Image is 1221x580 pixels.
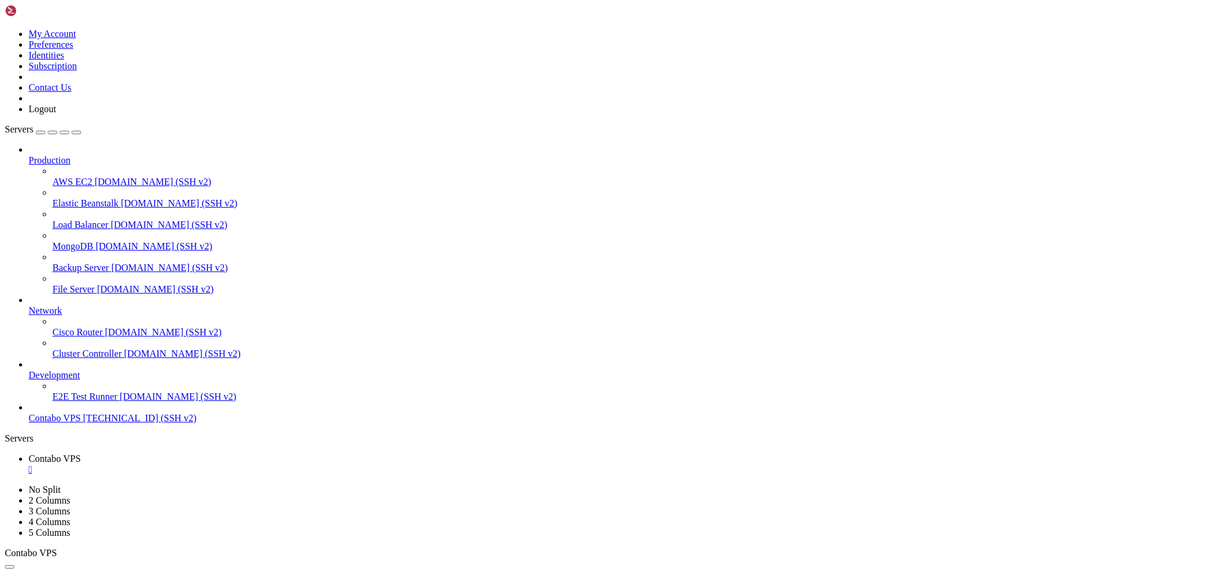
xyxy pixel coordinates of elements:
[52,177,1216,187] a: AWS EC2 [DOMAIN_NAME] (SSH v2)
[52,381,1216,402] li: E2E Test Runner [DOMAIN_NAME] (SSH v2)
[52,177,92,187] span: AWS EC2
[52,348,122,359] span: Cluster Controller
[29,527,70,538] a: 5 Columns
[29,29,76,39] a: My Account
[5,124,81,134] a: Servers
[29,464,1216,475] a: 
[29,295,1216,359] li: Network
[52,241,93,251] span: MongoDB
[29,413,1216,424] a: Contabo VPS [TECHNICAL_ID] (SSH v2)
[52,220,1216,230] a: Load Balancer [DOMAIN_NAME] (SSH v2)
[52,338,1216,359] li: Cluster Controller [DOMAIN_NAME] (SSH v2)
[29,370,1216,381] a: Development
[83,413,196,423] span: [TECHNICAL_ID] (SSH v2)
[52,391,117,402] span: E2E Test Runner
[5,5,73,17] img: Shellngn
[105,327,222,337] span: [DOMAIN_NAME] (SSH v2)
[52,166,1216,187] li: AWS EC2 [DOMAIN_NAME] (SSH v2)
[52,327,103,337] span: Cisco Router
[29,144,1216,295] li: Production
[52,198,1216,209] a: Elastic Beanstalk [DOMAIN_NAME] (SSH v2)
[111,220,228,230] span: [DOMAIN_NAME] (SSH v2)
[95,241,212,251] span: [DOMAIN_NAME] (SSH v2)
[29,485,61,495] a: No Split
[29,155,1216,166] a: Production
[52,198,119,208] span: Elastic Beanstalk
[29,413,80,423] span: Contabo VPS
[29,453,80,464] span: Contabo VPS
[52,284,95,294] span: File Server
[29,50,64,60] a: Identities
[29,104,56,114] a: Logout
[29,495,70,505] a: 2 Columns
[29,82,72,92] a: Contact Us
[29,39,73,50] a: Preferences
[111,263,228,273] span: [DOMAIN_NAME] (SSH v2)
[29,306,62,316] span: Network
[52,187,1216,209] li: Elastic Beanstalk [DOMAIN_NAME] (SSH v2)
[29,402,1216,424] li: Contabo VPS [TECHNICAL_ID] (SSH v2)
[52,209,1216,230] li: Load Balancer [DOMAIN_NAME] (SSH v2)
[121,198,238,208] span: [DOMAIN_NAME] (SSH v2)
[52,391,1216,402] a: E2E Test Runner [DOMAIN_NAME] (SSH v2)
[52,263,109,273] span: Backup Server
[52,273,1216,295] li: File Server [DOMAIN_NAME] (SSH v2)
[52,220,109,230] span: Load Balancer
[5,124,33,134] span: Servers
[52,348,1216,359] a: Cluster Controller [DOMAIN_NAME] (SSH v2)
[52,241,1216,252] a: MongoDB [DOMAIN_NAME] (SSH v2)
[120,391,237,402] span: [DOMAIN_NAME] (SSH v2)
[5,548,57,558] span: Contabo VPS
[52,252,1216,273] li: Backup Server [DOMAIN_NAME] (SSH v2)
[52,327,1216,338] a: Cisco Router [DOMAIN_NAME] (SSH v2)
[52,263,1216,273] a: Backup Server [DOMAIN_NAME] (SSH v2)
[29,453,1216,475] a: Contabo VPS
[97,284,214,294] span: [DOMAIN_NAME] (SSH v2)
[5,433,1216,444] div: Servers
[29,506,70,516] a: 3 Columns
[124,348,241,359] span: [DOMAIN_NAME] (SSH v2)
[52,230,1216,252] li: MongoDB [DOMAIN_NAME] (SSH v2)
[52,284,1216,295] a: File Server [DOMAIN_NAME] (SSH v2)
[29,517,70,527] a: 4 Columns
[29,61,77,71] a: Subscription
[95,177,212,187] span: [DOMAIN_NAME] (SSH v2)
[29,370,80,380] span: Development
[52,316,1216,338] li: Cisco Router [DOMAIN_NAME] (SSH v2)
[29,306,1216,316] a: Network
[29,359,1216,402] li: Development
[29,155,70,165] span: Production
